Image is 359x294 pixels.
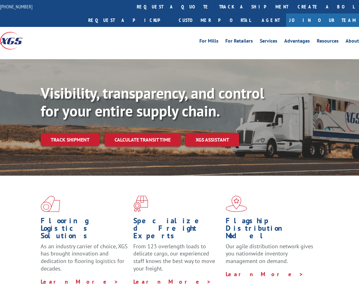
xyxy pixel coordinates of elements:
a: Join Our Team [286,13,359,27]
a: Learn More > [133,278,211,285]
h1: Flooring Logistics Solutions [41,217,129,243]
a: About [346,39,359,45]
h1: Specialized Freight Experts [133,217,221,243]
a: Learn More > [226,271,304,278]
p: From 123 overlength loads to delicate cargo, our experienced staff knows the best way to move you... [133,243,221,278]
a: For Retailers [225,39,253,45]
a: Calculate transit time [105,133,181,147]
span: Our agile distribution network gives you nationwide inventory management on demand. [226,243,313,265]
a: Services [260,39,277,45]
img: xgs-icon-focused-on-flooring-red [133,196,148,212]
img: xgs-icon-flagship-distribution-model-red [226,196,247,212]
span: As an industry carrier of choice, XGS has brought innovation and dedication to flooring logistics... [41,243,128,272]
a: For Mills [199,39,218,45]
h1: Flagship Distribution Model [226,217,314,243]
a: Customer Portal [174,13,255,27]
b: Visibility, transparency, and control for your entire supply chain. [41,83,264,121]
a: Resources [317,39,339,45]
img: xgs-icon-total-supply-chain-intelligence-red [41,196,60,212]
a: Advantages [284,39,310,45]
a: Track shipment [41,133,100,146]
a: XGS ASSISTANT [186,133,239,147]
a: Agent [255,13,286,27]
a: Request a pickup [84,13,174,27]
a: Learn More > [41,278,119,285]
